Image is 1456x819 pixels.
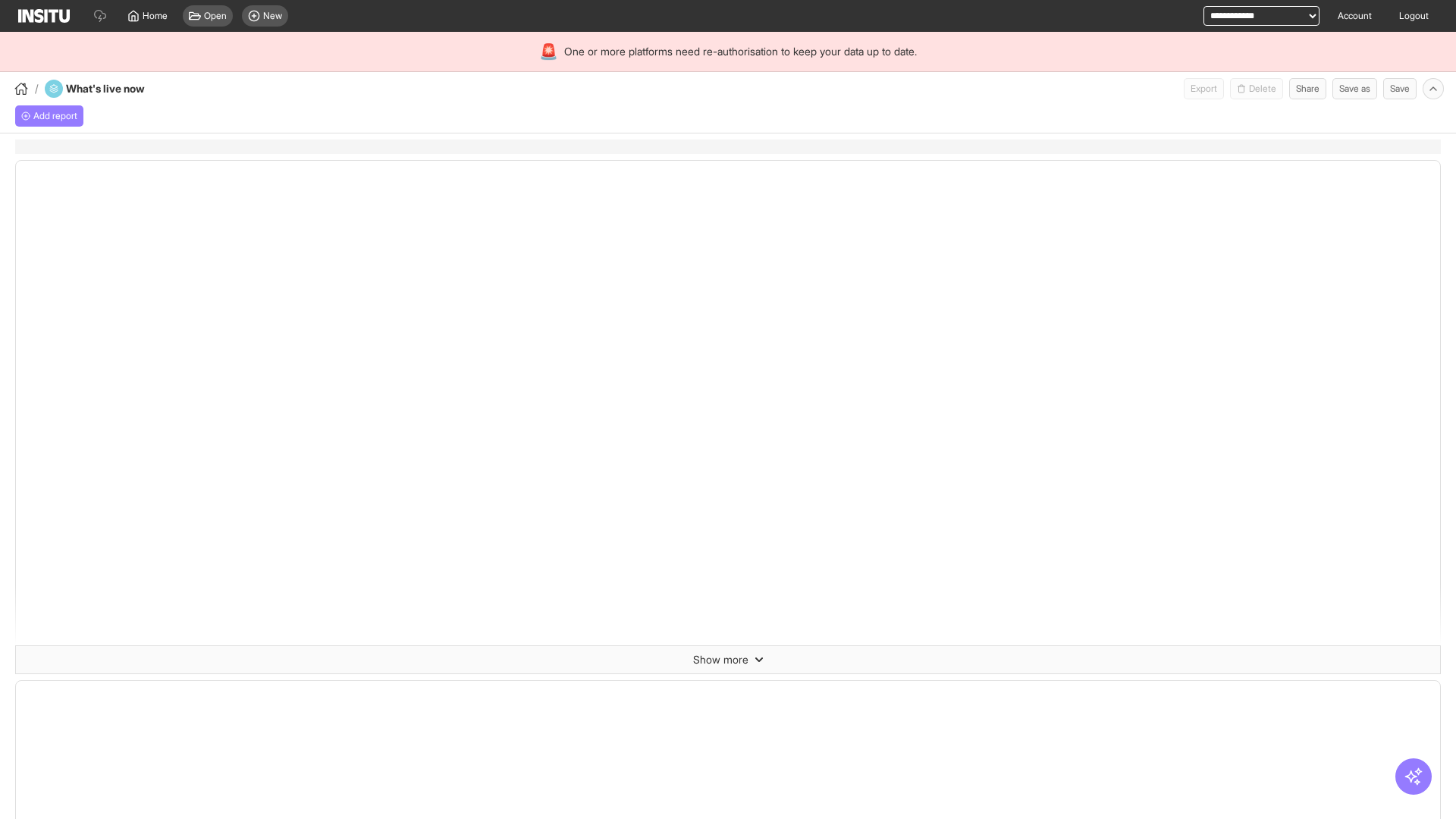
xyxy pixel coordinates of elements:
[12,80,39,98] button: /
[15,105,83,127] button: Add report
[45,80,186,98] div: What's live now
[263,10,282,22] span: New
[1184,78,1224,99] span: Can currently only export from Insights reports.
[1289,78,1326,99] button: Share
[33,110,77,122] span: Add report
[18,9,70,23] img: Logo
[15,105,83,127] div: Add a report to get started
[1332,78,1377,99] button: Save as
[35,81,39,96] span: /
[143,10,168,22] span: Home
[66,81,186,96] h4: What's live now
[693,652,748,667] span: Show more
[1230,78,1283,99] span: You cannot delete a preset report.
[204,10,227,22] span: Open
[1230,78,1283,99] button: Delete
[1383,78,1417,99] button: Save
[1184,78,1224,99] button: Export
[16,646,1440,673] button: Show more
[564,44,917,59] span: One or more platforms need re-authorisation to keep your data up to date.
[539,41,558,62] div: 🚨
